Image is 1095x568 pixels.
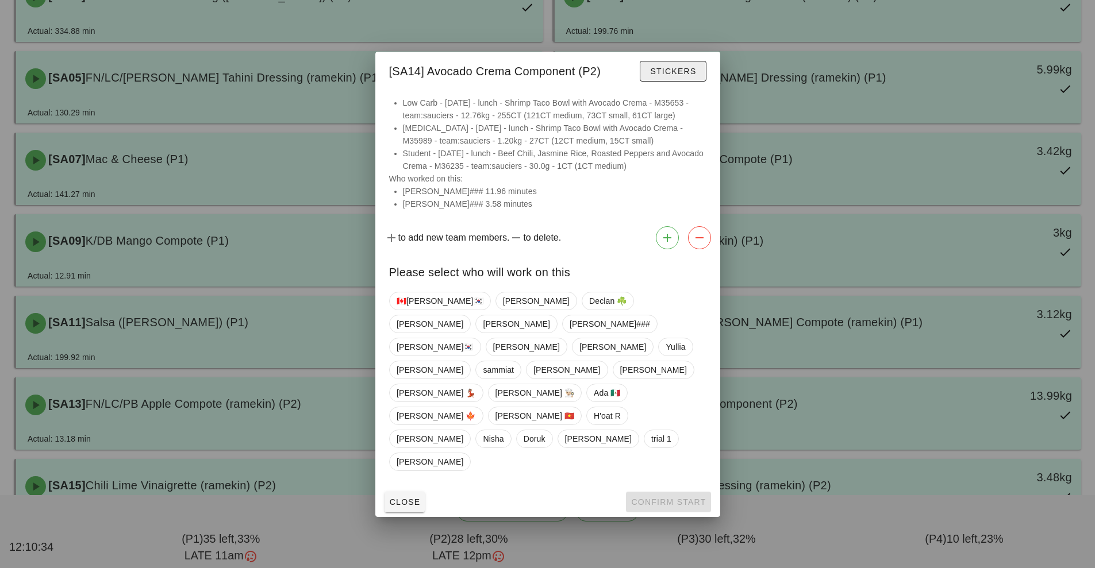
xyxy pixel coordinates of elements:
[397,453,463,470] span: [PERSON_NAME]
[483,315,550,333] span: [PERSON_NAME]
[403,185,706,198] li: [PERSON_NAME]### 11.96 minutes
[495,407,574,424] span: [PERSON_NAME] 🇻🇳
[397,361,463,378] span: [PERSON_NAME]
[375,96,720,222] div: Who worked on this:
[389,497,421,507] span: Close
[640,61,706,82] button: Stickers
[594,407,621,424] span: H'oat R
[403,147,706,172] li: Student - [DATE] - lunch - Beef Chili, Jasmine Rice, Roasted Peppers and Avocado Crema - M36235 -...
[375,254,720,287] div: Please select who will work on this
[403,96,706,122] li: Low Carb - [DATE] - lunch - Shrimp Taco Bowl with Avocado Crema - M35653 - team:sauciers - 12.76k...
[533,361,600,378] span: [PERSON_NAME]
[375,222,720,254] div: to add new team members. to delete.
[523,430,545,447] span: Doruk
[483,361,514,378] span: sammiat
[397,315,463,333] span: [PERSON_NAME]
[397,384,476,401] span: [PERSON_NAME] 💃🏽
[397,338,474,356] span: [PERSON_NAME]🇰🇷
[375,52,720,87] div: [SA14] Avocado Crema Component (P2)
[502,292,569,310] span: [PERSON_NAME]
[483,430,504,447] span: Nisha
[397,407,476,424] span: [PERSON_NAME] 🍁
[495,384,574,401] span: [PERSON_NAME] 👨🏼‍🍳
[589,292,627,310] span: Declan ☘️
[579,338,646,356] span: [PERSON_NAME]
[564,430,631,447] span: [PERSON_NAME]
[403,198,706,210] li: [PERSON_NAME]### 3.58 minutes
[666,338,685,356] span: Yullia
[385,492,425,512] button: Close
[397,430,463,447] span: [PERSON_NAME]
[397,292,483,310] span: 🇨🇦[PERSON_NAME]🇰🇷
[651,430,671,447] span: trial 1
[650,67,696,76] span: Stickers
[620,361,686,378] span: [PERSON_NAME]
[569,315,650,333] span: [PERSON_NAME]###
[403,122,706,147] li: [MEDICAL_DATA] - [DATE] - lunch - Shrimp Taco Bowl with Avocado Crema - M35989 - team:sauciers - ...
[594,384,620,401] span: Ada 🇲🇽
[493,338,559,356] span: [PERSON_NAME]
